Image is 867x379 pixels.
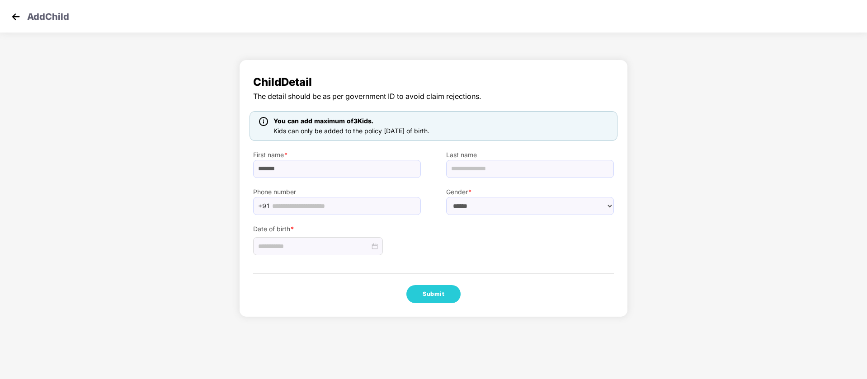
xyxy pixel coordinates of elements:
p: Add Child [27,10,69,21]
span: The detail should be as per government ID to avoid claim rejections. [253,91,614,102]
button: Submit [406,285,461,303]
label: Date of birth [253,224,421,234]
label: Last name [446,150,614,160]
span: +91 [258,199,270,213]
label: First name [253,150,421,160]
img: svg+xml;base64,PHN2ZyB4bWxucz0iaHR0cDovL3d3dy53My5vcmcvMjAwMC9zdmciIHdpZHRoPSIzMCIgaGVpZ2h0PSIzMC... [9,10,23,23]
span: You can add maximum of 3 Kids. [273,117,373,125]
label: Gender [446,187,614,197]
span: Child Detail [253,74,614,91]
label: Phone number [253,187,421,197]
span: Kids can only be added to the policy [DATE] of birth. [273,127,429,135]
img: icon [259,117,268,126]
